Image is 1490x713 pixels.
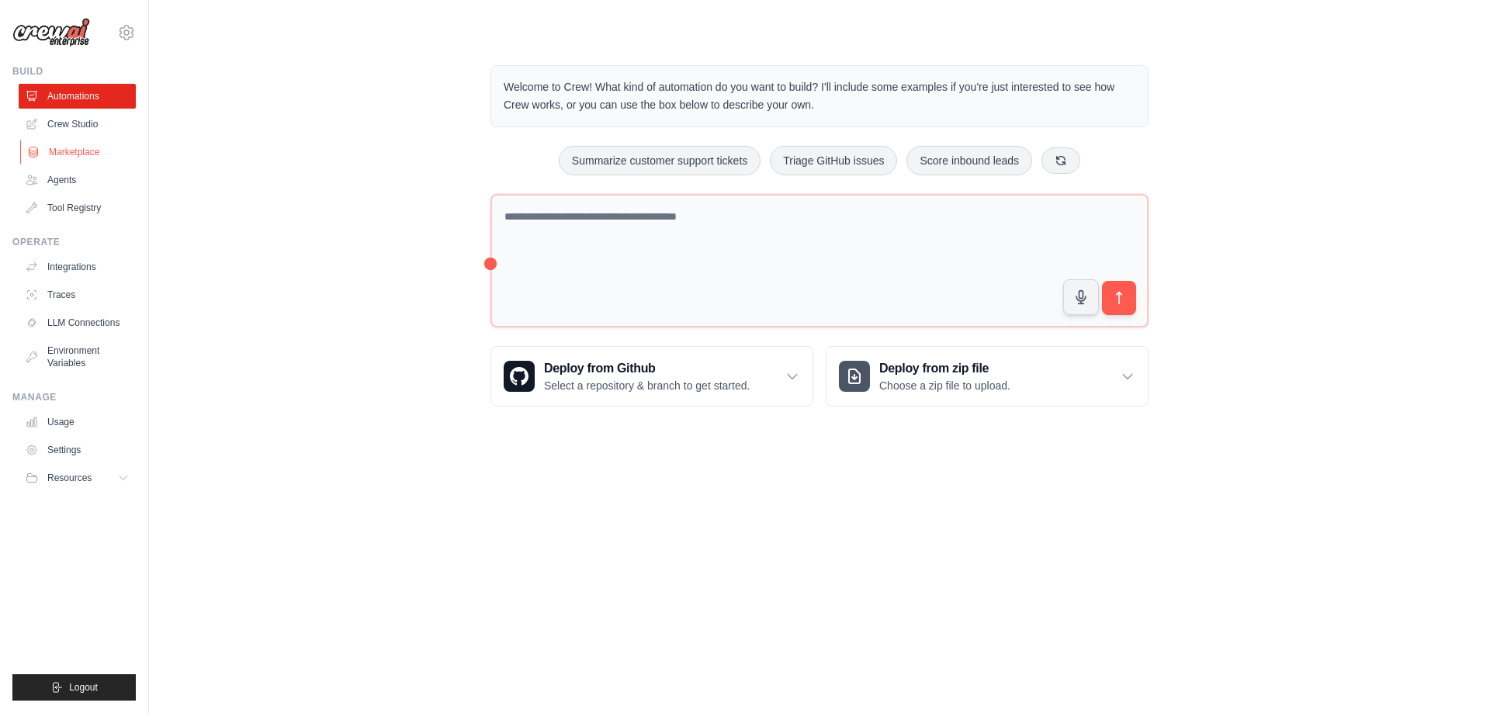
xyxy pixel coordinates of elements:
div: Manage [12,391,136,403]
a: Agents [19,168,136,192]
button: Triage GitHub issues [770,146,897,175]
a: Marketplace [20,140,137,164]
div: Operate [12,236,136,248]
p: Welcome to Crew! What kind of automation do you want to build? I'll include some examples if you'... [504,78,1135,114]
img: Logo [12,18,90,47]
button: Score inbound leads [906,146,1032,175]
button: Logout [12,674,136,701]
button: Resources [19,466,136,490]
a: Settings [19,438,136,462]
a: Usage [19,410,136,434]
span: Logout [69,681,98,694]
a: Crew Studio [19,112,136,137]
a: Integrations [19,254,136,279]
a: Tool Registry [19,196,136,220]
h3: Deploy from zip file [879,359,1010,378]
div: Build [12,65,136,78]
button: Summarize customer support tickets [559,146,761,175]
a: LLM Connections [19,310,136,335]
span: Resources [47,472,92,484]
a: Automations [19,84,136,109]
h3: Deploy from Github [544,359,750,378]
a: Environment Variables [19,338,136,376]
a: Traces [19,282,136,307]
p: Select a repository & branch to get started. [544,378,750,393]
p: Choose a zip file to upload. [879,378,1010,393]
